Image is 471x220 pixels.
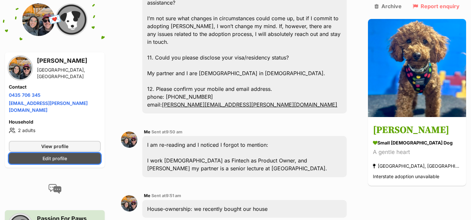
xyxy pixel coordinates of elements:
[151,129,183,134] span: Sent at
[22,3,55,36] img: Nadine Monteagudo profile pic
[48,184,61,194] img: conversation-icon-4a6f8262b818ee0b60e3300018af0b2d0b884aa5de6e9bcb8d3d4eeb1a70a7c4.svg
[55,3,88,36] img: Passion for Paws Rescue Inc. profile pic
[373,148,461,157] div: A gentle heart
[373,123,461,138] h3: [PERSON_NAME]
[413,3,460,9] a: Report enquiry
[9,92,41,98] a: 0435 706 345
[9,100,88,113] a: [EMAIL_ADDRESS][PERSON_NAME][DOMAIN_NAME]
[373,162,461,171] div: [GEOGRAPHIC_DATA], [GEOGRAPHIC_DATA]
[166,129,183,134] span: 9:50 am
[144,193,150,198] span: Me
[41,143,68,150] span: View profile
[9,127,101,134] li: 2 adults
[151,193,181,198] span: Sent at
[9,119,101,125] h4: Household
[47,13,62,27] span: 💌
[375,3,402,9] a: Archive
[121,131,137,148] img: Nadine Monteagudo profile pic
[373,174,439,179] span: Interstate adoption unavailable
[166,193,181,198] span: 9:51 am
[142,200,347,218] div: House-ownership: we recently bought our house
[144,129,150,134] span: Me
[9,84,101,90] h4: Contact
[373,140,461,146] div: small [DEMOGRAPHIC_DATA] Dog
[9,57,32,79] img: Nadine Monteagudo profile pic
[9,141,101,152] a: View profile
[9,153,101,164] a: Edit profile
[368,19,466,117] img: Rhett
[368,118,466,186] a: [PERSON_NAME] small [DEMOGRAPHIC_DATA] Dog A gentle heart [GEOGRAPHIC_DATA], [GEOGRAPHIC_DATA] In...
[162,101,337,108] a: [PERSON_NAME][EMAIL_ADDRESS][PERSON_NAME][DOMAIN_NAME]
[142,136,347,177] div: I am re-reading and I noticed I forgot to mention: I work [DEMOGRAPHIC_DATA] as Fintech as Produc...
[37,67,101,80] div: [GEOGRAPHIC_DATA], [GEOGRAPHIC_DATA]
[43,155,67,162] span: Edit profile
[37,56,101,65] h3: [PERSON_NAME]
[121,195,137,212] img: Nadine Monteagudo profile pic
